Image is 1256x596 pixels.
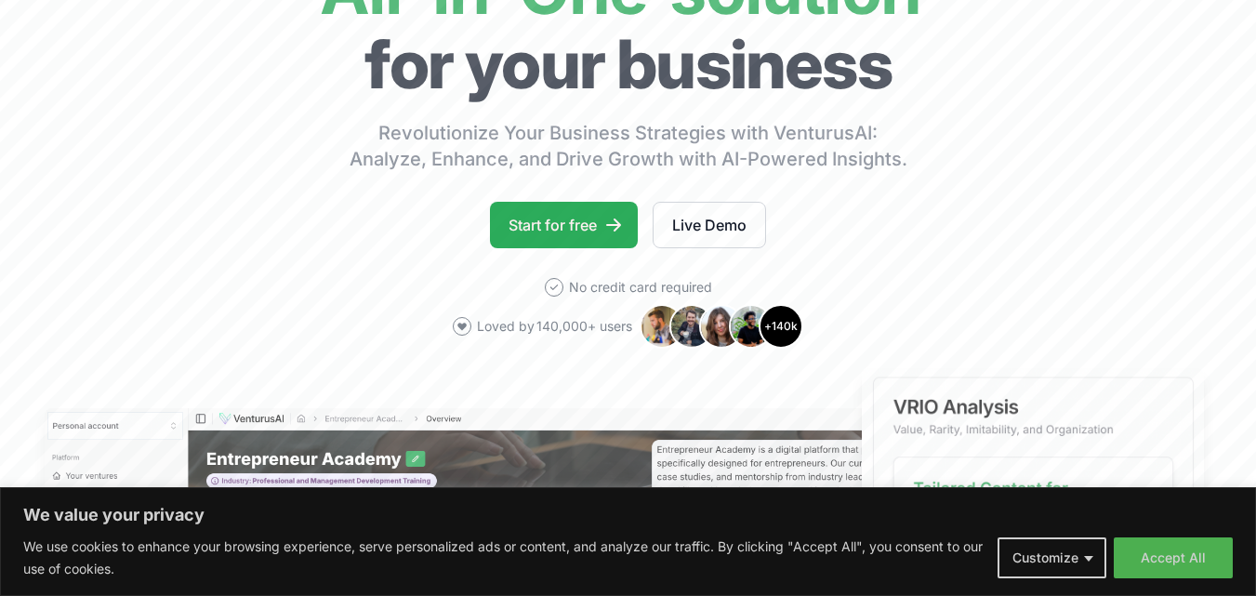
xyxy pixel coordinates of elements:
[729,304,773,349] img: Avatar 4
[640,304,684,349] img: Avatar 1
[490,202,638,248] a: Start for free
[998,537,1106,578] button: Customize
[699,304,744,349] img: Avatar 3
[23,536,984,580] p: We use cookies to enhance your browsing experience, serve personalized ads or content, and analyz...
[1114,537,1233,578] button: Accept All
[23,504,1233,526] p: We value your privacy
[653,202,766,248] a: Live Demo
[669,304,714,349] img: Avatar 2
